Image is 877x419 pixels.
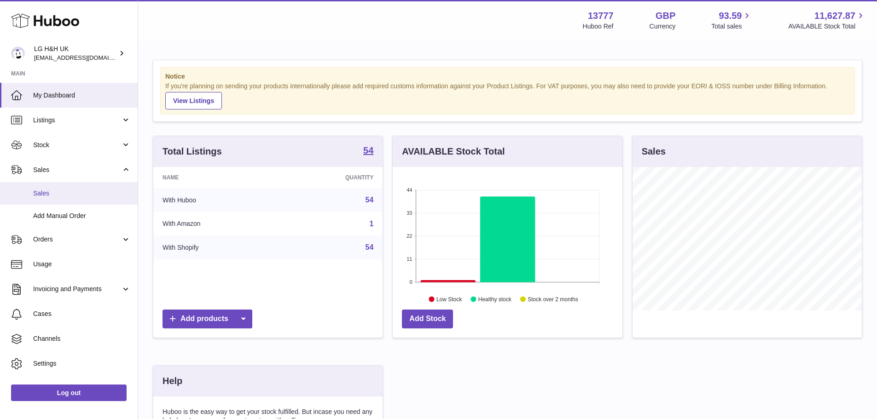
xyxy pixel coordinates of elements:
[153,212,279,236] td: With Amazon
[34,45,117,62] div: LG H&H UK
[407,256,412,262] text: 11
[719,10,742,22] span: 93.59
[33,359,131,368] span: Settings
[528,296,578,302] text: Stock over 2 months
[34,54,135,61] span: [EMAIL_ADDRESS][DOMAIN_NAME]
[588,10,614,22] strong: 13777
[163,310,252,328] a: Add products
[656,10,675,22] strong: GBP
[814,10,855,22] span: 11,627.87
[363,146,373,155] strong: 54
[153,235,279,259] td: With Shopify
[410,279,412,285] text: 0
[33,285,121,293] span: Invoicing and Payments
[153,167,279,188] th: Name
[33,91,131,100] span: My Dashboard
[402,310,453,328] a: Add Stock
[583,22,614,31] div: Huboo Ref
[478,296,512,302] text: Healthy stock
[366,243,374,251] a: 54
[436,296,462,302] text: Low Stock
[163,375,182,387] h3: Help
[788,10,866,31] a: 11,627.87 AVAILABLE Stock Total
[165,72,850,81] strong: Notice
[33,116,121,125] span: Listings
[407,210,412,216] text: 33
[33,260,131,269] span: Usage
[407,233,412,239] text: 22
[402,145,505,158] h3: AVAILABLE Stock Total
[33,235,121,244] span: Orders
[33,310,131,318] span: Cases
[711,10,752,31] a: 93.59 Total sales
[11,385,127,401] a: Log out
[33,166,121,174] span: Sales
[153,188,279,212] td: With Huboo
[33,141,121,149] span: Stock
[366,196,374,204] a: 54
[711,22,752,31] span: Total sales
[279,167,383,188] th: Quantity
[407,187,412,193] text: 44
[163,145,222,158] h3: Total Listings
[33,212,131,220] span: Add Manual Order
[11,46,25,60] img: veechen@lghnh.co.uk
[363,146,373,157] a: 54
[650,22,676,31] div: Currency
[33,189,131,198] span: Sales
[165,92,222,109] a: View Listings
[788,22,866,31] span: AVAILABLE Stock Total
[369,220,373,228] a: 1
[33,334,131,343] span: Channels
[642,145,666,158] h3: Sales
[165,82,850,109] div: If you're planning on sending your products internationally please add required customs informati...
